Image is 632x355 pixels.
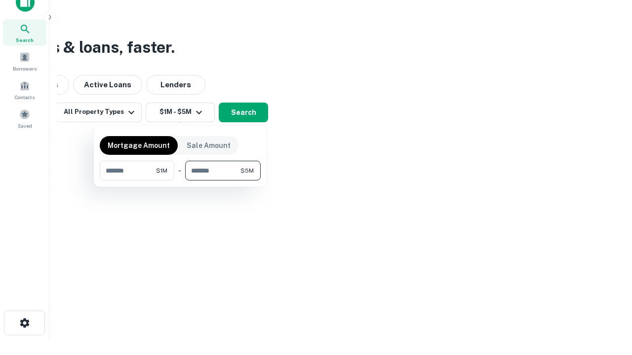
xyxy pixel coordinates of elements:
[108,140,170,151] p: Mortgage Amount
[240,166,254,175] span: $5M
[178,161,181,180] div: -
[583,276,632,323] iframe: Chat Widget
[156,166,167,175] span: $1M
[187,140,231,151] p: Sale Amount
